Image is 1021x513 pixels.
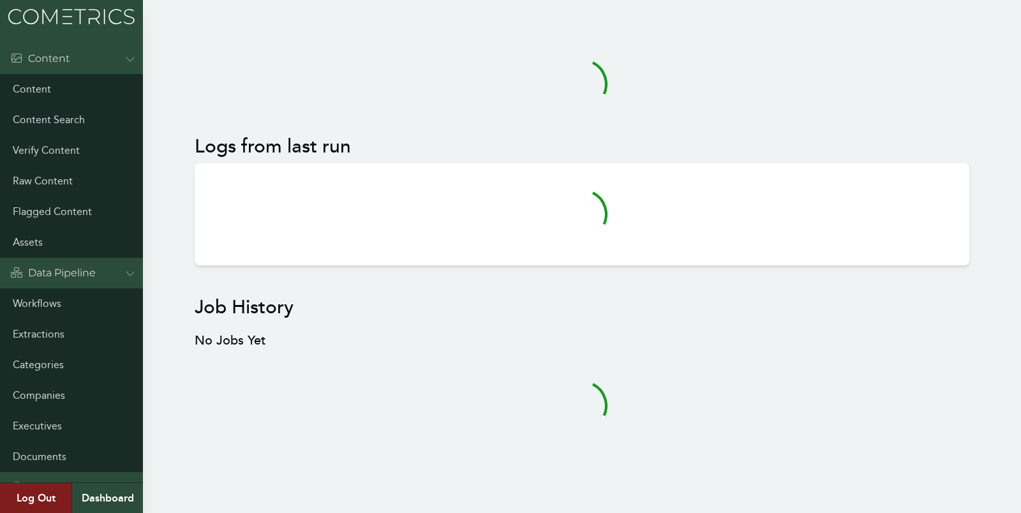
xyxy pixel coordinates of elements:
h2: Job History [195,296,969,319]
div: Content [10,51,70,66]
h2: Logs from last run [195,135,969,158]
a: Dashboard [71,483,143,513]
div: Data Pipeline [10,265,96,281]
div: Admin [10,480,63,495]
svg: audio-loading [556,380,607,431]
h3: No Jobs Yet [195,332,969,350]
svg: audio-loading [556,59,607,110]
svg: audio-loading [556,189,607,240]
